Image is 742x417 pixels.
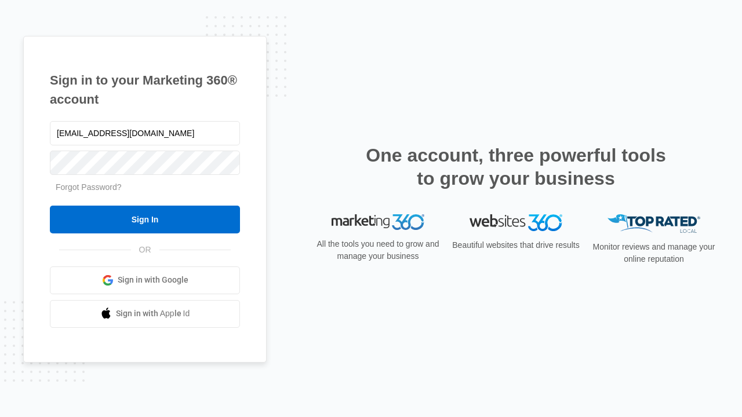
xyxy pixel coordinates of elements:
[332,214,424,231] img: Marketing 360
[50,300,240,328] a: Sign in with Apple Id
[313,238,443,262] p: All the tools you need to grow and manage your business
[50,266,240,294] a: Sign in with Google
[116,308,190,320] span: Sign in with Apple Id
[608,214,700,233] img: Top Rated Local
[56,182,122,192] a: Forgot Password?
[50,71,240,109] h1: Sign in to your Marketing 360® account
[118,274,188,286] span: Sign in with Google
[131,244,159,256] span: OR
[362,144,670,190] h2: One account, three powerful tools to grow your business
[50,121,240,145] input: Email
[50,206,240,233] input: Sign In
[470,214,562,231] img: Websites 360
[451,239,581,251] p: Beautiful websites that drive results
[589,241,719,265] p: Monitor reviews and manage your online reputation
